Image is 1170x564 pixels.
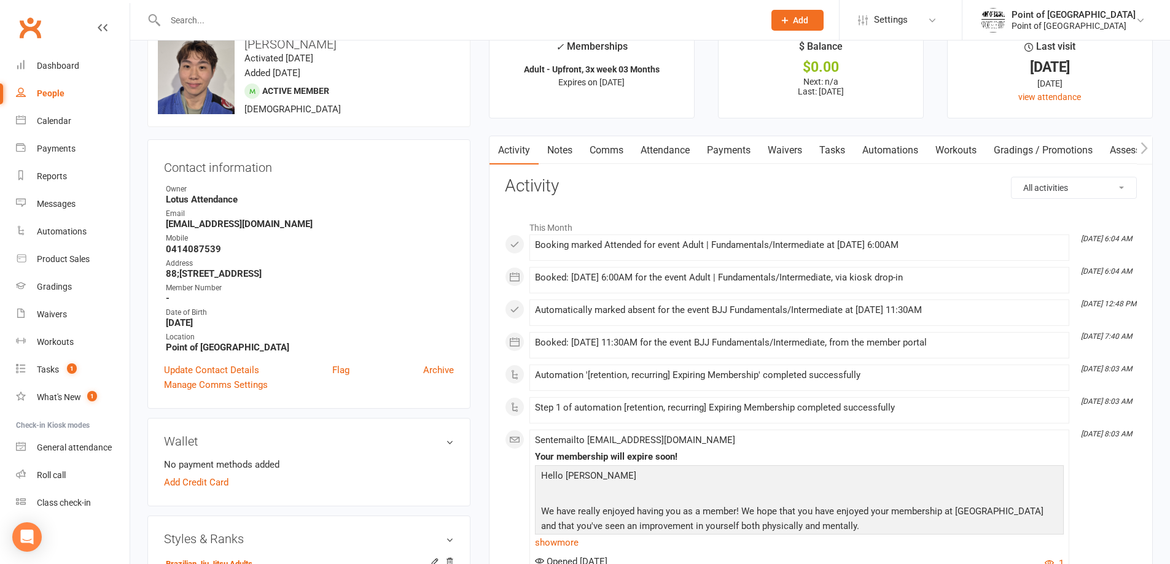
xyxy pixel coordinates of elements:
[15,12,45,43] a: Clubworx
[16,489,130,517] a: Class kiosk mode
[37,144,76,153] div: Payments
[164,532,454,546] h3: Styles & Ranks
[37,365,59,374] div: Tasks
[1012,20,1136,31] div: Point of [GEOGRAPHIC_DATA]
[981,8,1005,33] img: thumb_image1609667577.png
[37,171,67,181] div: Reports
[16,245,130,273] a: Product Sales
[37,442,112,452] div: General attendance
[37,309,67,319] div: Waivers
[37,337,74,347] div: Workouts
[16,107,130,135] a: Calendar
[793,15,808,25] span: Add
[37,199,76,209] div: Messages
[771,10,824,31] button: Add
[162,12,755,29] input: Search...
[37,282,72,292] div: Gradings
[67,363,77,374] span: 1
[87,391,97,401] span: 1
[16,163,130,190] a: Reports
[16,462,130,489] a: Roll call
[16,190,130,218] a: Messages
[37,116,71,126] div: Calendar
[37,88,64,98] div: People
[16,301,130,328] a: Waivers
[874,6,908,34] span: Settings
[16,273,130,301] a: Gradings
[37,61,79,71] div: Dashboard
[37,470,66,480] div: Roll call
[16,434,130,462] a: General attendance kiosk mode
[535,534,1064,551] a: show more
[1012,9,1136,20] div: Point of [GEOGRAPHIC_DATA]
[12,522,42,552] div: Open Intercom Messenger
[16,218,130,245] a: Automations
[16,328,130,356] a: Workouts
[37,392,81,402] div: What's New
[16,135,130,163] a: Payments
[37,498,91,508] div: Class check-in
[37,226,87,236] div: Automations
[37,254,90,264] div: Product Sales
[16,384,130,411] a: What's New1
[16,80,130,107] a: People
[16,52,130,80] a: Dashboard
[16,356,130,384] a: Tasks 1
